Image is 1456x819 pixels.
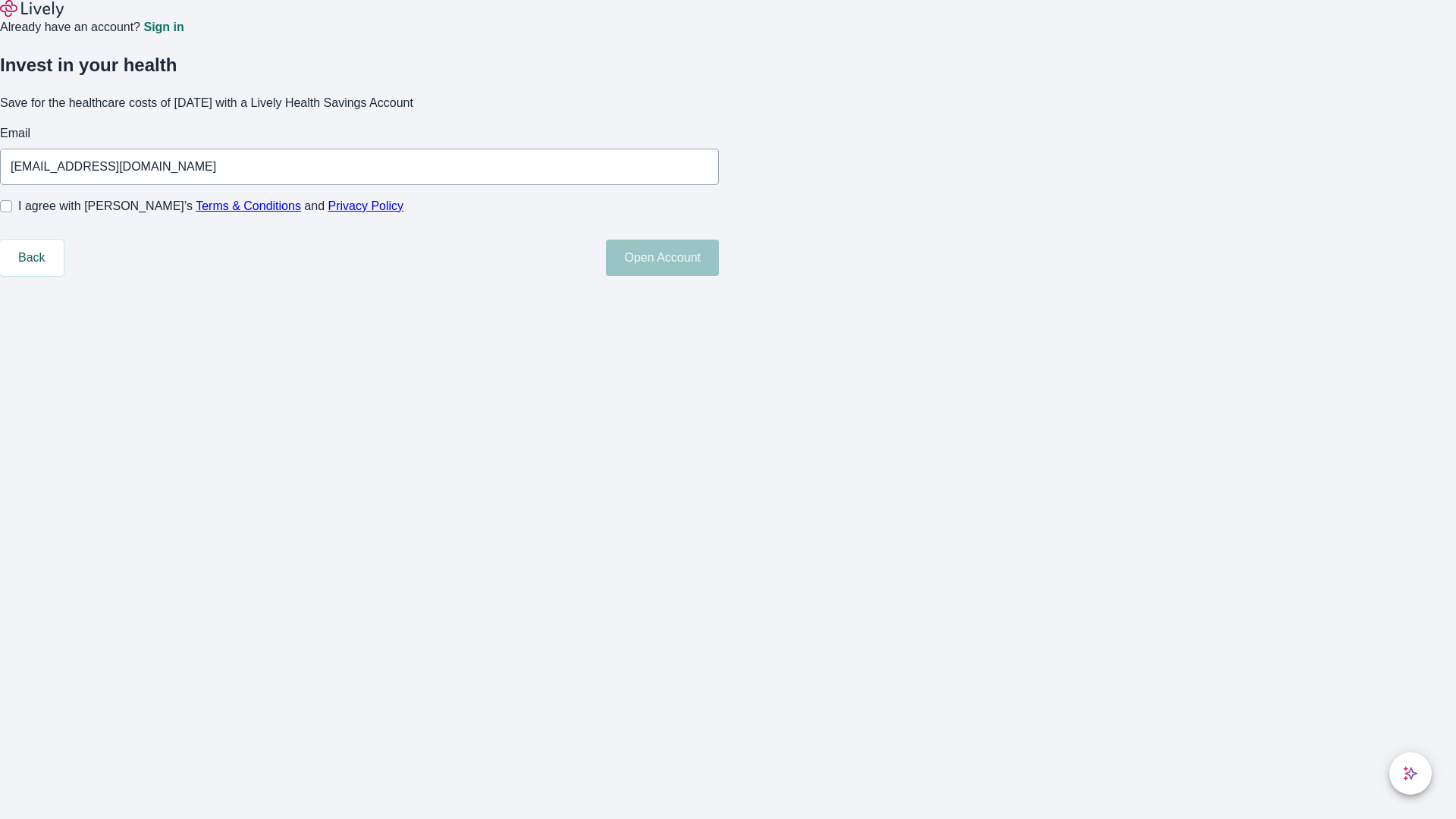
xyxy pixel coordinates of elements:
a: Sign in [143,21,184,33]
span: I agree with [PERSON_NAME]’s and [18,197,403,215]
button: chat [1389,752,1432,795]
a: Terms & Conditions [196,199,301,212]
a: Privacy Policy [328,199,404,212]
svg: Lively AI Assistant [1403,766,1418,781]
